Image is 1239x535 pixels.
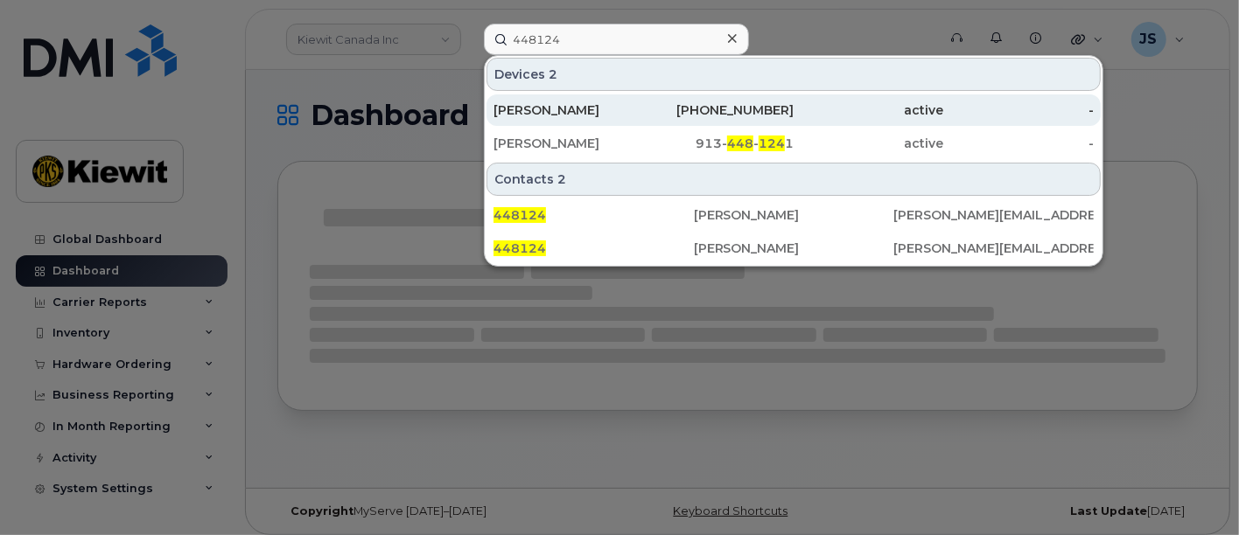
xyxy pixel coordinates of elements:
[486,199,1101,231] a: 448124[PERSON_NAME][PERSON_NAME][EMAIL_ADDRESS][PERSON_NAME][PERSON_NAME][DOMAIN_NAME]
[557,170,566,188] span: 2
[1163,459,1226,522] iframe: Messenger Launcher
[486,128,1101,159] a: [PERSON_NAME]913-448-1241active-
[493,101,644,119] div: [PERSON_NAME]
[694,240,894,257] div: [PERSON_NAME]
[759,135,785,151] span: 124
[944,101,1095,119] div: -
[549,66,557,83] span: 2
[727,135,753,151] span: 448
[493,207,546,223] span: 448124
[694,206,894,224] div: [PERSON_NAME]
[493,240,546,256] span: 448124
[893,240,1094,257] div: [PERSON_NAME][EMAIL_ADDRESS][PERSON_NAME][PERSON_NAME][DOMAIN_NAME]
[486,233,1101,264] a: 448124[PERSON_NAME][PERSON_NAME][EMAIL_ADDRESS][PERSON_NAME][PERSON_NAME][DOMAIN_NAME]
[794,135,944,152] div: active
[486,163,1101,196] div: Contacts
[644,135,794,152] div: 913- - 1
[486,94,1101,126] a: [PERSON_NAME][PHONE_NUMBER]active-
[893,206,1094,224] div: [PERSON_NAME][EMAIL_ADDRESS][PERSON_NAME][PERSON_NAME][DOMAIN_NAME]
[486,58,1101,91] div: Devices
[493,135,644,152] div: [PERSON_NAME]
[944,135,1095,152] div: -
[794,101,944,119] div: active
[644,101,794,119] div: [PHONE_NUMBER]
